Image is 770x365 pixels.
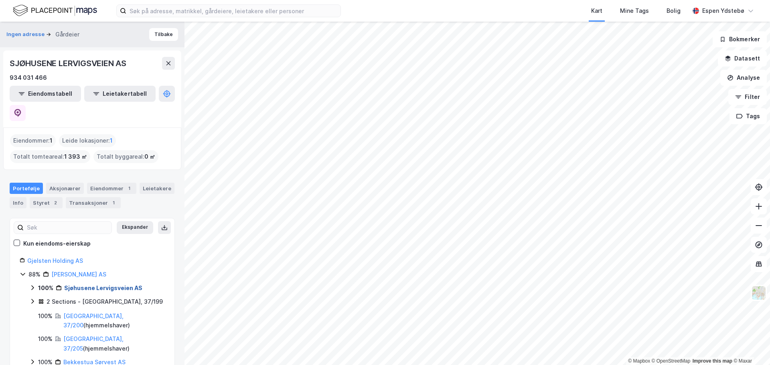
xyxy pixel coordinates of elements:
a: OpenStreetMap [652,358,691,364]
a: [GEOGRAPHIC_DATA], 37/200 [63,313,124,329]
div: Styret [30,197,63,208]
input: Søk på adresse, matrikkel, gårdeiere, leietakere eller personer [126,5,340,17]
div: Espen Ydstebø [702,6,744,16]
div: Totalt tomteareal : [10,150,90,163]
div: SJØHUSENE LERVIGSVEIEN AS [10,57,128,70]
a: Gjelsten Holding AS [27,257,83,264]
button: Eiendomstabell [10,86,81,102]
div: 100% [38,311,53,321]
div: Leietakere [140,183,174,194]
button: Leietakertabell [84,86,156,102]
button: Analyse [720,70,767,86]
img: logo.f888ab2527a4732fd821a326f86c7f29.svg [13,4,97,18]
div: Transaksjoner [66,197,121,208]
div: Bolig [667,6,681,16]
span: 1 393 ㎡ [64,152,87,161]
div: 100% [38,334,53,344]
div: Info [10,197,26,208]
a: Sjøhusene Lervigsveien AS [64,284,142,291]
div: Kart [591,6,602,16]
div: ( hjemmelshaver ) [63,334,165,353]
a: Improve this map [693,358,732,364]
div: 1 [125,184,133,192]
span: 0 ㎡ [144,152,155,161]
button: Tilbake [149,28,178,41]
a: Mapbox [628,358,650,364]
button: Bokmerker [713,31,767,47]
a: [PERSON_NAME] AS [51,271,106,278]
iframe: Chat Widget [730,327,770,365]
div: Kontrollprogram for chat [730,327,770,365]
a: [GEOGRAPHIC_DATA], 37/205 [63,335,124,352]
div: 1 [109,199,118,207]
span: 1 [50,136,53,145]
button: Datasett [718,50,767,67]
div: 934 031 466 [10,73,47,83]
div: 100% [38,283,53,293]
div: Leide lokasjoner : [59,134,116,147]
div: ( hjemmelshaver ) [63,311,165,331]
button: Filter [728,89,767,105]
div: Gårdeier [55,30,79,39]
button: Ingen adresse [6,30,46,38]
div: 2 Sections - [GEOGRAPHIC_DATA], 37/199 [47,297,163,307]
div: Portefølje [10,183,43,194]
img: Z [751,285,766,300]
div: 88% [28,270,41,279]
span: 1 [110,136,113,145]
div: Totalt byggareal : [93,150,158,163]
div: 2 [51,199,59,207]
div: Aksjonærer [46,183,84,194]
button: Tags [729,108,767,124]
div: Eiendommer [87,183,136,194]
div: Eiendommer : [10,134,56,147]
button: Ekspander [117,221,153,234]
input: Søk [24,222,111,234]
div: Kun eiendoms-eierskap [23,239,91,248]
div: Mine Tags [620,6,649,16]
